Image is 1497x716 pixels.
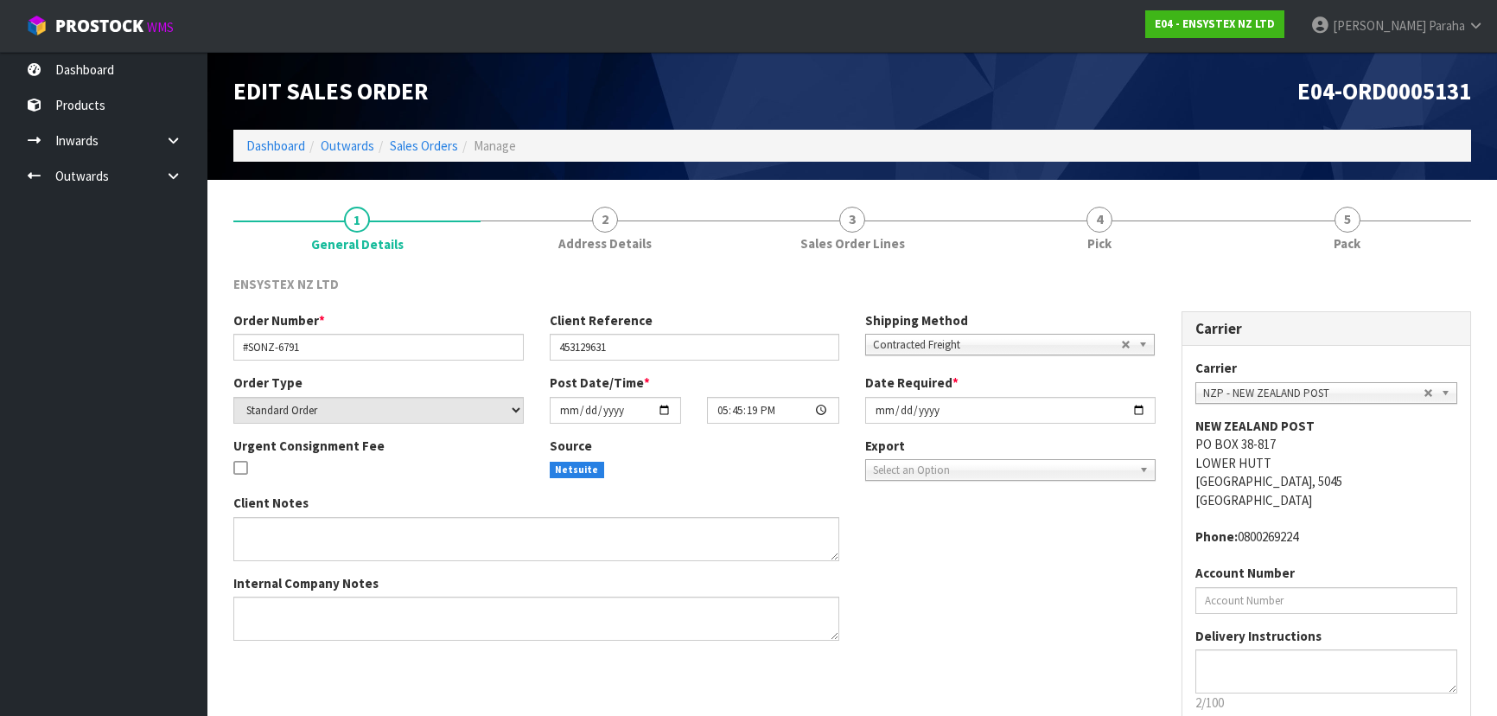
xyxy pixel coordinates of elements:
[839,207,865,233] span: 3
[233,494,309,512] label: Client Notes
[233,76,428,105] span: Edit Sales Order
[1086,207,1112,233] span: 4
[1297,76,1471,105] span: E04-ORD0005131
[558,234,652,253] span: Address Details
[233,574,379,592] label: Internal Company Notes
[1333,17,1426,34] span: [PERSON_NAME]
[865,374,959,392] label: Date Required
[550,334,840,361] input: Client Reference
[1195,418,1315,434] strong: NEW ZEALAND POST
[246,137,305,154] a: Dashboard
[55,15,143,37] span: ProStock
[865,437,905,455] label: Export
[873,460,1132,481] span: Select an Option
[1195,321,1458,337] h3: Carrier
[550,437,592,455] label: Source
[26,15,48,36] img: cube-alt.png
[800,234,905,253] span: Sales Order Lines
[1195,694,1458,712] p: 2/100
[873,335,1121,355] span: Contracted Freight
[1334,234,1360,253] span: Pack
[321,137,374,154] a: Outwards
[1195,627,1322,645] label: Delivery Instructions
[550,462,605,479] span: Netsuite
[550,311,653,329] label: Client Reference
[1195,587,1458,614] input: Account Number
[233,276,339,292] span: ENSYSTEX NZ LTD
[344,207,370,233] span: 1
[1335,207,1360,233] span: 5
[1429,17,1465,34] span: Paraha
[233,374,303,392] label: Order Type
[1087,234,1112,253] span: Pick
[1195,417,1458,509] address: PO BOX 38-817 LOWER HUTT [GEOGRAPHIC_DATA], 5045 [GEOGRAPHIC_DATA]
[233,311,325,329] label: Order Number
[592,207,618,233] span: 2
[865,311,968,329] label: Shipping Method
[311,235,404,253] span: General Details
[474,137,516,154] span: Manage
[147,19,174,35] small: WMS
[1195,564,1295,582] label: Account Number
[233,437,385,455] label: Urgent Consignment Fee
[1195,527,1458,546] address: 0800269224
[1145,10,1284,38] a: E04 - ENSYSTEX NZ LTD
[550,374,650,392] label: Post Date/Time
[1195,359,1237,377] label: Carrier
[1195,528,1238,545] strong: phone
[233,334,524,361] input: Order Number
[1155,16,1275,31] strong: E04 - ENSYSTEX NZ LTD
[1203,383,1424,404] span: NZP - NEW ZEALAND POST
[390,137,458,154] a: Sales Orders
